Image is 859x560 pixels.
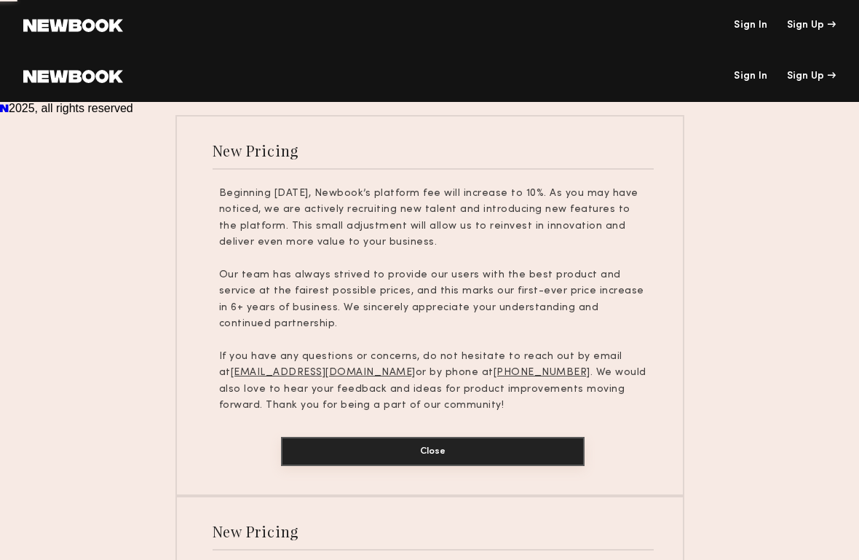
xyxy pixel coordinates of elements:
[787,20,836,31] div: Sign Up
[231,368,416,377] u: [EMAIL_ADDRESS][DOMAIN_NAME]
[734,71,767,82] a: Sign In
[219,186,647,251] p: Beginning [DATE], Newbook’s platform fee will increase to 10%. As you may have noticed, we are ac...
[281,437,585,466] button: Close
[9,102,133,114] span: 2025, all rights reserved
[734,20,767,31] a: Sign In
[787,71,836,82] div: Sign Up
[213,521,299,541] div: New Pricing
[219,267,647,333] p: Our team has always strived to provide our users with the best product and service at the fairest...
[219,349,647,414] p: If you have any questions or concerns, do not hesitate to reach out by email at or by phone at . ...
[213,141,299,160] div: New Pricing
[494,368,590,377] u: [PHONE_NUMBER]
